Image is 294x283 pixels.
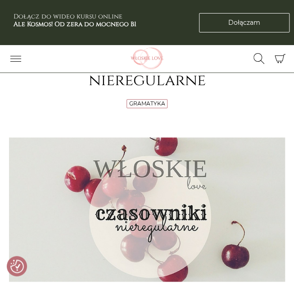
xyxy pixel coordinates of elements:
img: Revisit consent button [10,260,24,273]
button: Preferencje co do zgód [10,260,24,273]
span: Dołączam [228,18,260,27]
img: Włoskielove [118,47,176,70]
h3: Dołącz do wideo kursu online [14,13,136,28]
b: Ale Kosmos! Od zera do mocnego B1 [14,20,136,28]
h1: (3) Najważniejsze czasowniki nieregularne [9,52,285,90]
a: Dołączam [199,13,289,32]
button: Koszyk [270,49,289,68]
button: Przełącz nawigację [5,51,27,66]
a: Gramatyka [129,100,165,107]
button: Przełącz formularz wyszukiwania [248,51,270,66]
